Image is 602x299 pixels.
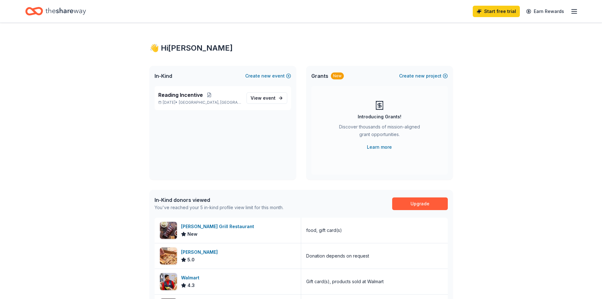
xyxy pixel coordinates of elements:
img: Image for Weber Grill Restaurant [160,222,177,239]
p: [DATE] • [158,100,241,105]
div: Introducing Grants! [358,113,401,121]
div: You've reached your 5 in-kind profile view limit for this month. [155,204,283,211]
span: [GEOGRAPHIC_DATA], [GEOGRAPHIC_DATA] [179,100,241,105]
button: Createnewproject [399,72,448,80]
div: Gift card(s), products sold at Walmart [306,278,384,285]
img: Image for Casey's [160,247,177,265]
span: new [415,72,425,80]
img: Image for Walmart [160,273,177,290]
a: Start free trial [473,6,520,17]
button: Createnewevent [245,72,291,80]
span: new [261,72,271,80]
a: Upgrade [392,197,448,210]
span: Reading Incentive [158,91,203,99]
span: View [251,94,276,102]
a: Learn more [367,143,392,151]
div: Walmart [181,274,202,282]
a: Home [25,4,86,19]
div: Donation depends on request [306,252,369,260]
a: View event [246,92,287,104]
span: event [263,95,276,101]
span: Grants [311,72,328,80]
a: Earn Rewards [522,6,568,17]
span: New [187,230,198,238]
div: Discover thousands of mission-aligned grant opportunities. [337,123,423,141]
div: In-Kind donors viewed [155,196,283,204]
div: 👋 Hi [PERSON_NAME] [149,43,453,53]
span: 5.0 [187,256,195,264]
div: [PERSON_NAME] Grill Restaurant [181,223,257,230]
div: [PERSON_NAME] [181,248,220,256]
span: In-Kind [155,72,172,80]
div: food, gift card(s) [306,227,342,234]
span: 4.3 [187,282,195,289]
div: New [331,72,344,79]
